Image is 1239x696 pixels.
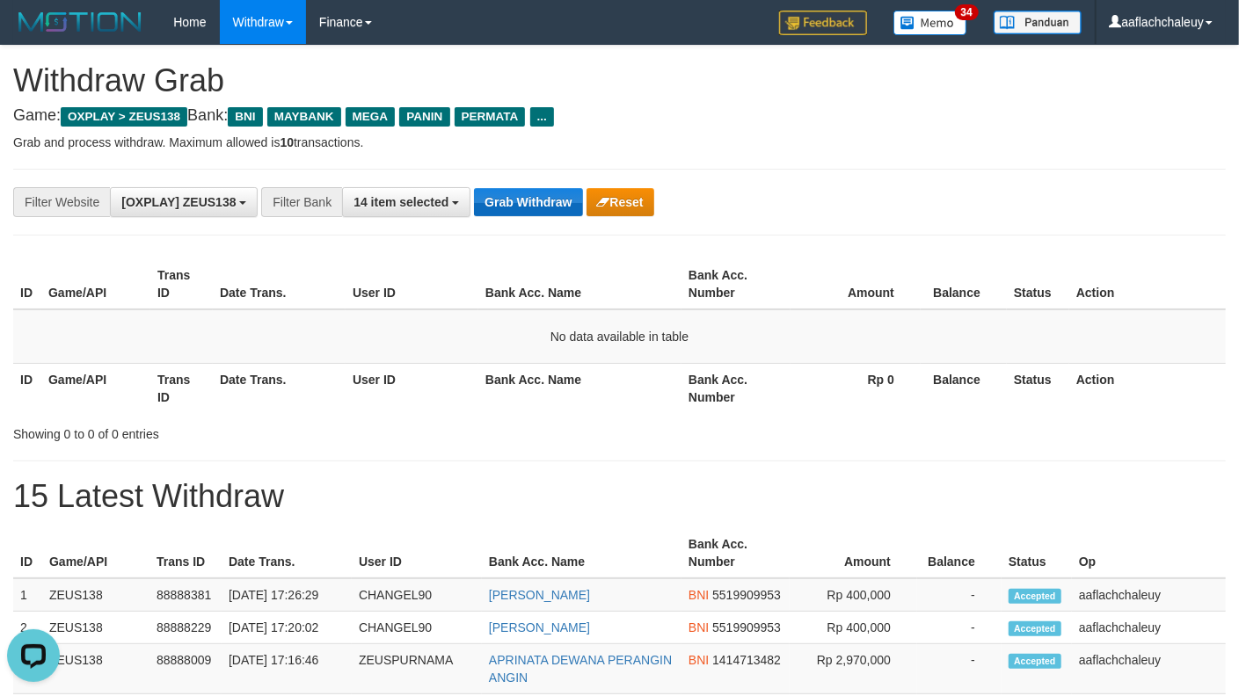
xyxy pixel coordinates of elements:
[689,588,709,602] span: BNI
[13,134,1226,151] p: Grab and process withdraw. Maximum allowed is transactions.
[921,259,1007,309] th: Balance
[13,363,41,413] th: ID
[681,528,790,578] th: Bank Acc. Number
[13,259,41,309] th: ID
[352,612,482,644] td: CHANGEL90
[1072,644,1226,694] td: aaflachchaleuy
[681,259,791,309] th: Bank Acc. Number
[7,7,60,60] button: Open LiveChat chat widget
[689,620,709,634] span: BNI
[13,309,1226,364] td: No data available in table
[41,363,150,413] th: Game/API
[280,135,294,149] strong: 10
[712,653,781,667] span: Copy 1414713482 to clipboard
[917,644,1002,694] td: -
[213,363,346,413] th: Date Trans.
[994,11,1082,34] img: panduan.png
[13,63,1226,98] h1: Withdraw Grab
[791,363,921,413] th: Rp 0
[42,528,149,578] th: Game/API
[13,107,1226,125] h4: Game: Bank:
[917,612,1002,644] td: -
[149,578,222,612] td: 88888381
[352,578,482,612] td: CHANGEL90
[41,259,150,309] th: Game/API
[1009,589,1061,604] span: Accepted
[150,363,213,413] th: Trans ID
[1072,528,1226,578] th: Op
[342,187,470,217] button: 14 item selected
[13,418,503,443] div: Showing 0 to 0 of 0 entries
[712,588,781,602] span: Copy 5519909953 to clipboard
[587,188,654,216] button: Reset
[917,578,1002,612] td: -
[921,363,1007,413] th: Balance
[42,578,149,612] td: ZEUS138
[149,644,222,694] td: 88888009
[1007,259,1069,309] th: Status
[489,653,672,685] a: APRINATA DEWANA PERANGIN ANGIN
[346,363,478,413] th: User ID
[13,9,147,35] img: MOTION_logo.png
[13,187,110,217] div: Filter Website
[149,528,222,578] th: Trans ID
[13,479,1226,514] h1: 15 Latest Withdraw
[228,107,262,127] span: BNI
[13,528,42,578] th: ID
[267,107,341,127] span: MAYBANK
[222,528,352,578] th: Date Trans.
[346,107,396,127] span: MEGA
[917,528,1002,578] th: Balance
[42,644,149,694] td: ZEUS138
[352,644,482,694] td: ZEUSPURNAMA
[222,644,352,694] td: [DATE] 17:16:46
[1002,528,1072,578] th: Status
[150,259,213,309] th: Trans ID
[482,528,681,578] th: Bank Acc. Name
[779,11,867,35] img: Feedback.jpg
[1007,363,1069,413] th: Status
[955,4,979,20] span: 34
[121,195,236,209] span: [OXPLAY] ZEUS138
[1009,621,1061,636] span: Accepted
[478,363,681,413] th: Bank Acc. Name
[530,107,554,127] span: ...
[1072,578,1226,612] td: aaflachchaleuy
[222,612,352,644] td: [DATE] 17:20:02
[222,578,352,612] td: [DATE] 17:26:29
[681,363,791,413] th: Bank Acc. Number
[213,259,346,309] th: Date Trans.
[1009,654,1061,669] span: Accepted
[478,259,681,309] th: Bank Acc. Name
[13,578,42,612] td: 1
[110,187,258,217] button: [OXPLAY] ZEUS138
[261,187,342,217] div: Filter Bank
[791,259,921,309] th: Amount
[474,188,582,216] button: Grab Withdraw
[790,612,917,644] td: Rp 400,000
[790,528,917,578] th: Amount
[399,107,449,127] span: PANIN
[455,107,526,127] span: PERMATA
[61,107,187,127] span: OXPLAY > ZEUS138
[893,11,967,35] img: Button%20Memo.svg
[13,612,42,644] td: 2
[790,578,917,612] td: Rp 400,000
[1069,259,1226,309] th: Action
[353,195,448,209] span: 14 item selected
[489,588,590,602] a: [PERSON_NAME]
[352,528,482,578] th: User ID
[1072,612,1226,644] td: aaflachchaleuy
[790,644,917,694] td: Rp 2,970,000
[346,259,478,309] th: User ID
[1069,363,1226,413] th: Action
[689,653,709,667] span: BNI
[42,612,149,644] td: ZEUS138
[712,620,781,634] span: Copy 5519909953 to clipboard
[149,612,222,644] td: 88888229
[489,620,590,634] a: [PERSON_NAME]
